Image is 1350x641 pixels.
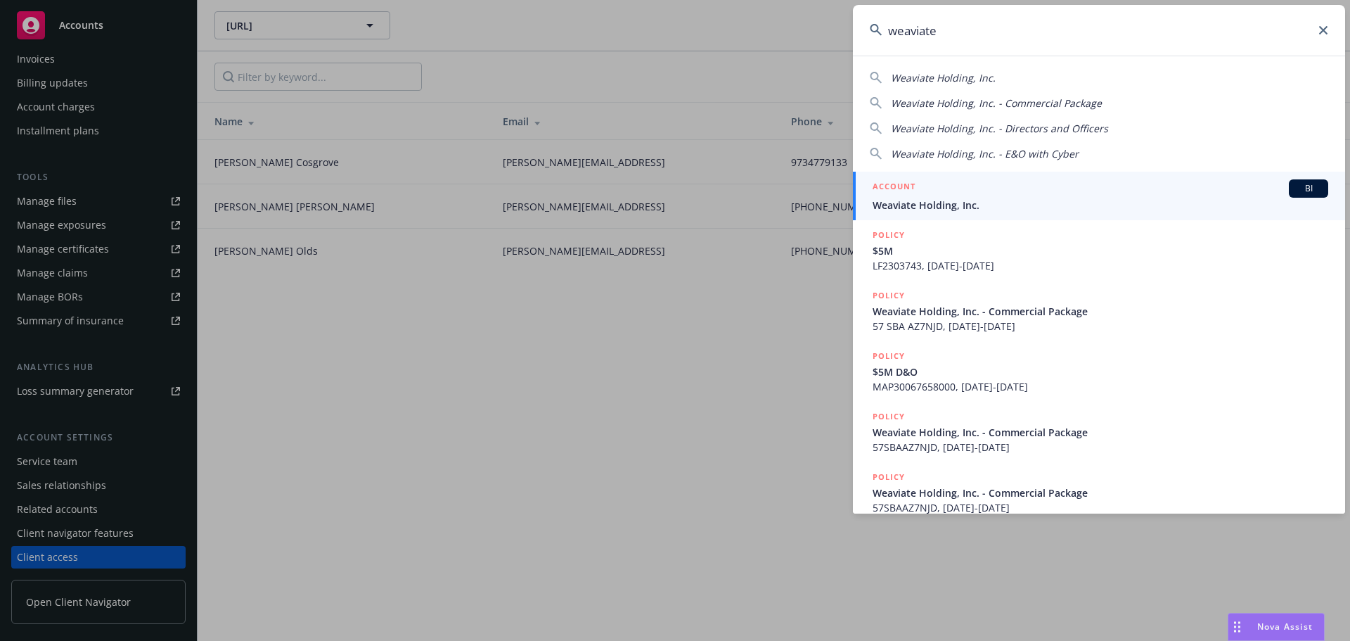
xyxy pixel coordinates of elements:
[873,243,1328,258] span: $5M
[1257,621,1313,633] span: Nova Assist
[1228,613,1325,641] button: Nova Assist
[873,198,1328,212] span: Weaviate Holding, Inc.
[891,122,1108,135] span: Weaviate Holding, Inc. - Directors and Officers
[873,349,905,363] h5: POLICY
[873,179,915,196] h5: ACCOUNT
[873,288,905,303] h5: POLICY
[873,364,1328,379] span: $5M D&O
[873,304,1328,319] span: Weaviate Holding, Inc. - Commercial Package
[1294,182,1323,195] span: BI
[873,410,905,424] h5: POLICY
[853,172,1345,220] a: ACCOUNTBIWeaviate Holding, Inc.
[853,402,1345,462] a: POLICYWeaviate Holding, Inc. - Commercial Package57SBAAZ7NJD, [DATE]-[DATE]
[891,147,1079,160] span: Weaviate Holding, Inc. - E&O with Cyber
[873,379,1328,394] span: MAP30067658000, [DATE]-[DATE]
[891,71,996,84] span: Weaviate Holding, Inc.
[853,5,1345,56] input: Search...
[1228,614,1246,640] div: Drag to move
[873,500,1328,515] span: 57SBAAZ7NJD, [DATE]-[DATE]
[853,220,1345,281] a: POLICY$5MLF2303743, [DATE]-[DATE]
[853,462,1345,523] a: POLICYWeaviate Holding, Inc. - Commercial Package57SBAAZ7NJD, [DATE]-[DATE]
[873,425,1328,440] span: Weaviate Holding, Inc. - Commercial Package
[873,470,905,484] h5: POLICY
[873,228,905,242] h5: POLICY
[873,258,1328,273] span: LF2303743, [DATE]-[DATE]
[873,440,1328,455] span: 57SBAAZ7NJD, [DATE]-[DATE]
[853,341,1345,402] a: POLICY$5M D&OMAP30067658000, [DATE]-[DATE]
[891,96,1102,110] span: Weaviate Holding, Inc. - Commercial Package
[873,485,1328,500] span: Weaviate Holding, Inc. - Commercial Package
[873,319,1328,334] span: 57 SBA AZ7NJD, [DATE]-[DATE]
[853,281,1345,341] a: POLICYWeaviate Holding, Inc. - Commercial Package57 SBA AZ7NJD, [DATE]-[DATE]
